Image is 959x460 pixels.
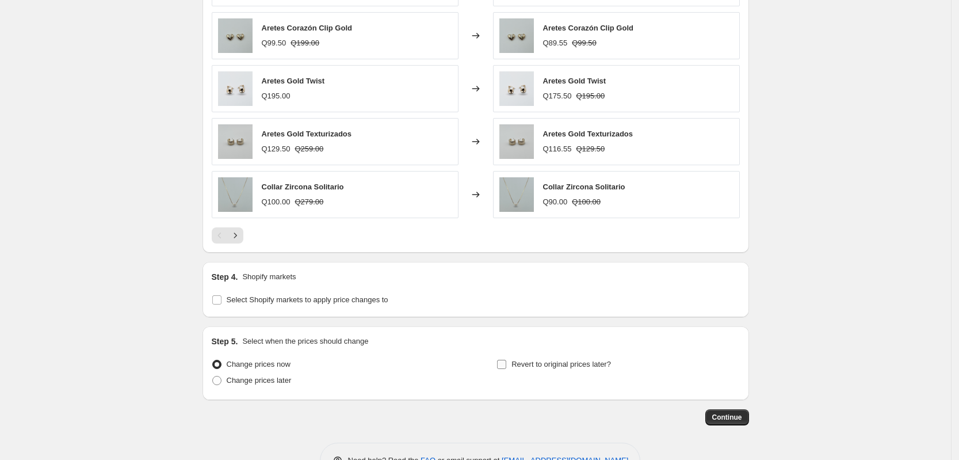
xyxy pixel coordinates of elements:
lomoney: Q100.00 [572,197,601,206]
span: Aretes Gold Texturizados [262,130,352,138]
lomoney: Q195.00 [262,92,291,100]
img: 50_80x.png [218,71,253,106]
nav: Pagination [212,227,243,244]
lomoney: Q129.50 [262,145,291,153]
lomoney: Q90.00 [543,197,568,206]
p: Select when the prices should change [242,336,368,347]
span: Select Shopify markets to apply price changes to [227,295,388,304]
p: Shopify markets [242,271,296,283]
button: Continue [705,409,749,425]
lomoney: Q175.50 [543,92,572,100]
span: Continue [712,413,742,422]
img: 266_80x.png [218,18,253,53]
h2: Step 5. [212,336,238,347]
img: 31_f9b1021a-22ff-441d-a4b3-4ce37ef117bd_80x.png [499,177,534,212]
img: 266_80x.png [499,18,534,53]
span: Change prices now [227,360,291,368]
h2: Step 4. [212,271,238,283]
img: 31_f9b1021a-22ff-441d-a4b3-4ce37ef117bd_80x.png [218,177,253,212]
lomoney: Q199.00 [291,39,319,47]
lomoney: Q129.50 [576,145,605,153]
span: Aretes Gold Twist [543,77,606,85]
lomoney: Q99.50 [572,39,597,47]
span: Aretes Gold Twist [262,77,325,85]
img: 50_80x.png [499,71,534,106]
img: 294_80x.png [218,124,253,159]
span: Collar Zircona Solitario [262,183,344,191]
lomoney: Q259.00 [295,145,323,153]
span: Change prices later [227,376,292,385]
span: Aretes Gold Texturizados [543,130,633,138]
lomoney: Q195.00 [576,92,605,100]
span: Aretes Corazón Clip Gold [543,24,633,32]
span: Collar Zircona Solitario [543,183,625,191]
lomoney: Q279.00 [295,197,323,206]
img: 294_80x.png [499,124,534,159]
lomoney: Q100.00 [262,197,291,206]
span: Aretes Corazón Clip Gold [262,24,352,32]
span: Revert to original prices later? [511,360,611,368]
lomoney: Q89.55 [543,39,568,47]
lomoney: Q99.50 [262,39,286,47]
lomoney: Q116.55 [543,145,572,153]
button: Next [227,227,243,244]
